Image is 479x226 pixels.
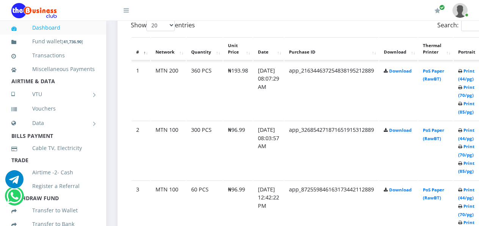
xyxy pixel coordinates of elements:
td: app_216344637254838195212889 [284,62,378,120]
a: Print (85/pg) [458,101,474,115]
th: Thermal Printer: activate to sort column ascending [418,37,453,61]
td: 300 PCS [187,121,223,180]
b: 41,736.90 [63,39,82,44]
a: Download [389,127,411,133]
td: 2 [132,121,150,180]
a: Print (44/pg) [458,187,474,201]
a: Data [11,114,95,133]
a: VTU [11,85,95,104]
td: app_326854271871651915312889 [284,121,378,180]
a: Chat for support [5,176,24,188]
a: Dashboard [11,19,95,36]
th: Quantity: activate to sort column ascending [187,37,223,61]
img: User [452,3,468,18]
th: Unit Price: activate to sort column ascending [223,37,253,61]
a: Download [389,187,411,193]
select: Showentries [146,19,175,31]
th: Download: activate to sort column ascending [379,37,418,61]
a: Print (70/pg) [458,84,474,98]
span: Renew/Upgrade Subscription [439,5,445,10]
a: Print (44/pg) [458,127,474,141]
small: [ ] [62,39,83,44]
a: Print (70/pg) [458,203,474,217]
a: Miscellaneous Payments [11,60,95,78]
td: MTN 100 [151,121,186,180]
td: [DATE] 08:03:57 AM [253,121,284,180]
a: Print (70/pg) [458,144,474,158]
a: Cable TV, Electricity [11,139,95,157]
th: #: activate to sort column descending [132,37,150,61]
a: Fund wallet[41,736.90] [11,33,95,51]
td: ₦193.98 [223,62,253,120]
a: Chat for support [6,193,22,205]
td: 360 PCS [187,62,223,120]
th: Network: activate to sort column ascending [151,37,186,61]
th: Purchase ID: activate to sort column ascending [284,37,378,61]
th: Date: activate to sort column ascending [253,37,284,61]
a: Airtime -2- Cash [11,164,95,181]
a: Print (85/pg) [458,160,474,174]
a: PoS Paper (RawBT) [423,187,444,201]
a: Download [389,68,411,74]
td: 1 [132,62,150,120]
a: PoS Paper (RawBT) [423,68,444,82]
a: Transfer to Wallet [11,202,95,219]
i: Renew/Upgrade Subscription [435,8,440,14]
td: [DATE] 08:07:29 AM [253,62,284,120]
td: ₦96.99 [223,121,253,180]
a: Print (44/pg) [458,68,474,82]
a: Transactions [11,47,95,64]
a: PoS Paper (RawBT) [423,127,444,141]
a: Vouchers [11,100,95,117]
img: Logo [11,3,57,18]
td: MTN 200 [151,62,186,120]
a: Register a Referral [11,177,95,195]
label: Show entries [131,19,195,31]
